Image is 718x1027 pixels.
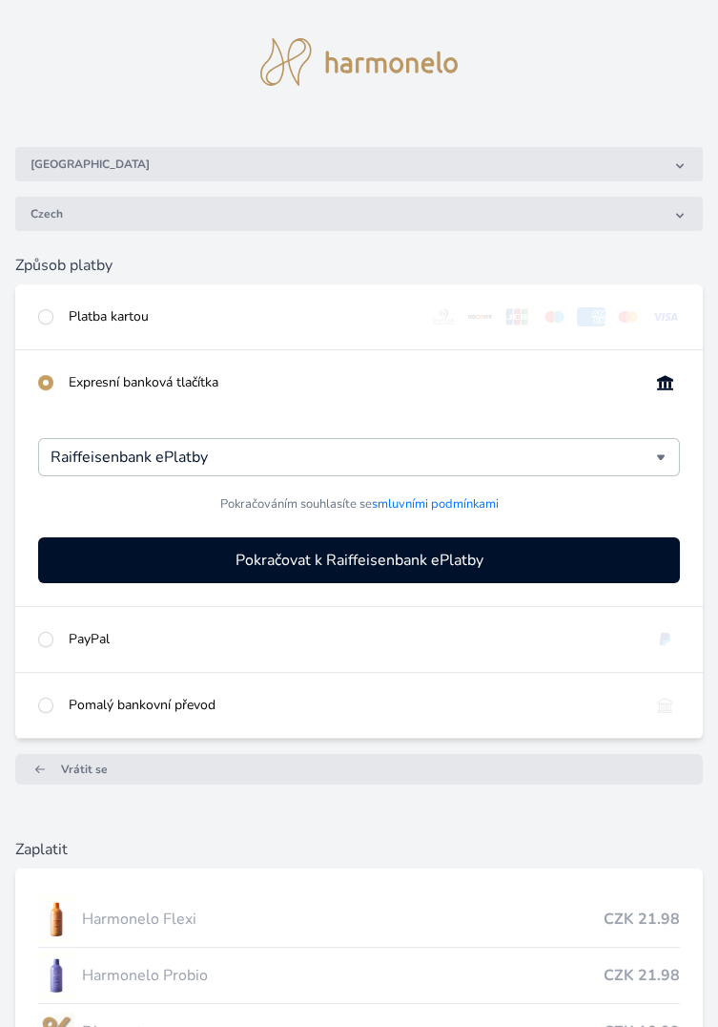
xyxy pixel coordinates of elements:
span: Czech [31,206,668,221]
span: CZK 21.98 [604,908,680,931]
a: Vrátit se [15,754,703,785]
h6: Zaplatit [15,838,703,861]
img: mc.svg [613,307,643,326]
img: CLEAN_PROBIO_se_stinem_x-lo.jpg [38,952,74,999]
img: diners.svg [429,307,459,326]
img: maestro.svg [540,307,569,326]
button: Czech [15,197,703,231]
span: CZK 21.98 [604,964,680,987]
div: Expresní banková tlačítka [69,373,635,392]
span: Pokračováním souhlasíte se [220,495,499,513]
img: visa.svg [650,307,680,326]
span: Vrátit se [61,762,108,777]
img: jcb.svg [503,307,532,326]
img: bankTransfer_IBAN.svg [650,696,680,715]
span: Harmonelo Probio [82,964,604,987]
img: CLEAN_FLEXI_se_stinem_x-hi_(1)-lo.jpg [38,895,74,943]
button: Pokračovat k Raiffeisenbank ePlatby [38,537,680,583]
input: Hledat... [51,446,656,469]
h6: Způsob platby [15,254,703,277]
img: paypal.svg [650,630,680,649]
span: Harmonelo Flexi [82,908,604,931]
div: Pomalý bankovní převod [69,696,635,715]
a: smluvními podmínkami [372,495,499,513]
span: [GEOGRAPHIC_DATA] [31,157,668,172]
img: logo.svg [260,38,459,86]
div: Raiffeisenbank ePlatby [38,438,680,476]
span: Pokračovat k Raiffeisenbank ePlatby [236,549,483,572]
img: amex.svg [577,307,606,326]
img: discover.svg [465,307,495,326]
div: PayPal [69,630,635,649]
button: [GEOGRAPHIC_DATA] [15,147,703,181]
div: Platba kartou [69,307,414,326]
img: onlineBanking_CZ.svg [650,373,680,392]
